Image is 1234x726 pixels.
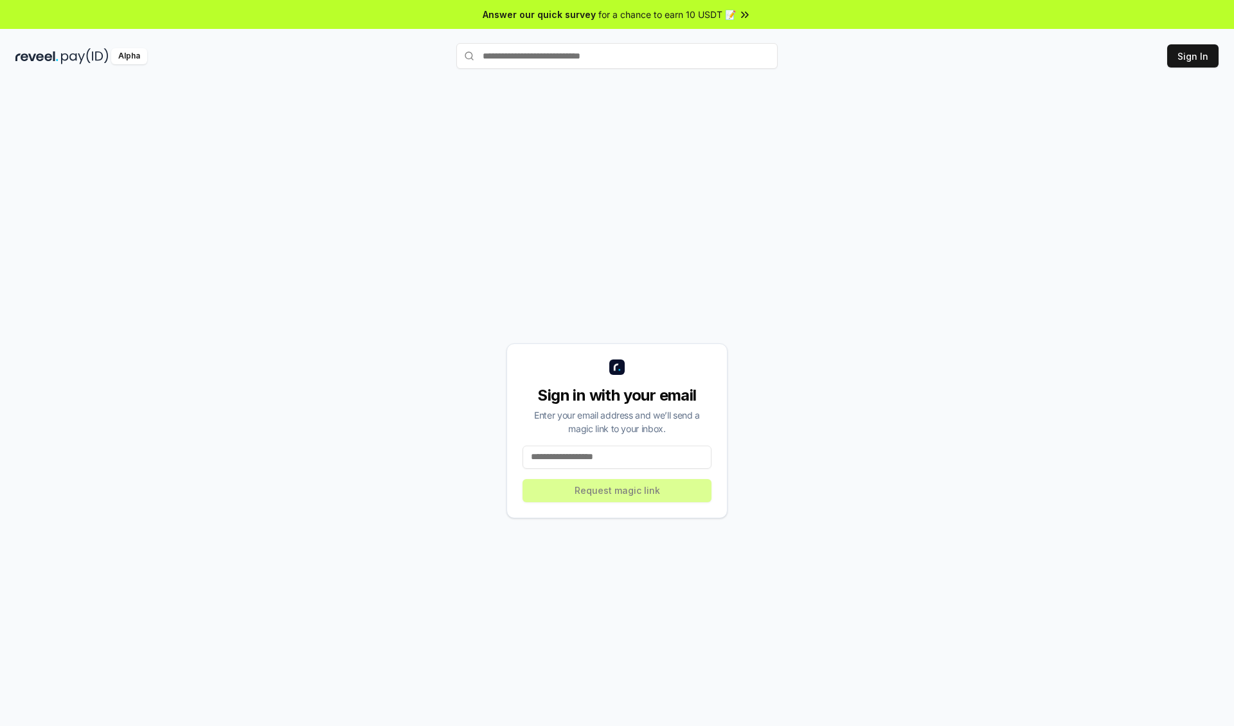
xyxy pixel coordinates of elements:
button: Sign In [1167,44,1219,68]
span: Answer our quick survey [483,8,596,21]
img: reveel_dark [15,48,58,64]
div: Enter your email address and we’ll send a magic link to your inbox. [523,408,711,435]
img: logo_small [609,359,625,375]
div: Sign in with your email [523,385,711,406]
span: for a chance to earn 10 USDT 📝 [598,8,736,21]
img: pay_id [61,48,109,64]
div: Alpha [111,48,147,64]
